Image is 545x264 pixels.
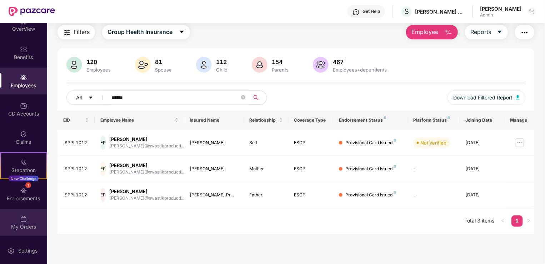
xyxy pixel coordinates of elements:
[74,28,90,36] span: Filters
[20,74,27,81] img: svg+xml;base64,PHN2ZyBpZD0iRW1wbG95ZWVzIiB4bWxucz0iaHR0cDovL3d3dy53My5vcmcvMjAwMC9zdmciIHdpZHRoPS...
[294,192,327,199] div: ESCP
[384,116,386,119] img: svg+xml;base64,PHN2ZyB4bWxucz0iaHR0cDovL3d3dy53My5vcmcvMjAwMC9zdmciIHdpZHRoPSI4IiBoZWlnaHQ9IjgiIH...
[102,25,190,39] button: Group Health Insurancecaret-down
[85,67,112,73] div: Employees
[179,29,185,35] span: caret-down
[20,159,27,166] img: svg+xml;base64,PHN2ZyB4bWxucz0iaHR0cDovL3d3dy53My5vcmcvMjAwMC9zdmciIHdpZHRoPSIyMSIgaGVpZ2h0PSIyMC...
[190,192,238,199] div: [PERSON_NAME] Pr...
[406,25,458,39] button: Employee
[415,8,465,15] div: [PERSON_NAME] PRODUCTIONS PRIVATE LIMITED
[345,140,396,146] div: Provisional Card Issued
[135,57,151,73] img: svg+xml;base64,PHN2ZyB4bWxucz0iaHR0cDovL3d3dy53My5vcmcvMjAwMC9zdmciIHhtbG5zOnhsaW5rPSJodHRwOi8vd3...
[511,215,523,227] li: 1
[215,58,229,65] div: 112
[470,28,491,36] span: Reports
[190,166,238,172] div: [PERSON_NAME]
[447,116,450,119] img: svg+xml;base64,PHN2ZyB4bWxucz0iaHR0cDovL3d3dy53My5vcmcvMjAwMC9zdmciIHdpZHRoPSI4IiBoZWlnaHQ9IjgiIH...
[100,136,106,150] div: EP
[249,95,263,101] span: search
[1,167,46,174] div: Stepathon
[252,57,267,73] img: svg+xml;base64,PHN2ZyB4bWxucz0iaHR0cDovL3d3dy53My5vcmcvMjAwMC9zdmciIHhtbG5zOnhsaW5rPSJodHRwOi8vd3...
[7,247,15,254] img: svg+xml;base64,PHN2ZyBpZD0iU2V0dGluZy0yMHgyMCIgeG1sbnM9Imh0dHA6Ly93d3cudzMub3JnLzIwMDAvc3ZnIiB3aW...
[65,140,89,146] div: SPPL1012
[465,166,499,172] div: [DATE]
[497,29,502,35] span: caret-down
[464,215,494,227] li: Total 3 items
[109,136,184,143] div: [PERSON_NAME]
[66,57,82,73] img: svg+xml;base64,PHN2ZyB4bWxucz0iaHR0cDovL3d3dy53My5vcmcvMjAwMC9zdmciIHhtbG5zOnhsaW5rPSJodHRwOi8vd3...
[497,215,509,227] button: left
[76,94,82,102] span: All
[25,182,31,188] div: 1
[184,111,244,130] th: Insured Name
[394,191,396,194] img: svg+xml;base64,PHN2ZyB4bWxucz0iaHR0cDovL3d3dy53My5vcmcvMjAwMC9zdmciIHdpZHRoPSI4IiBoZWlnaHQ9IjgiIH...
[516,95,520,99] img: svg+xml;base64,PHN2ZyB4bWxucz0iaHR0cDovL3d3dy53My5vcmcvMjAwMC9zdmciIHhtbG5zOnhsaW5rPSJodHRwOi8vd3...
[294,166,327,172] div: ESCP
[460,111,504,130] th: Joining Date
[109,143,184,150] div: [PERSON_NAME]@swastikproducti...
[241,94,245,101] span: close-circle
[362,9,380,14] div: Get Help
[339,117,402,123] div: Endorsement Status
[65,192,89,199] div: SPPL1012
[100,188,106,202] div: EP
[249,117,277,123] span: Relationship
[394,165,396,168] img: svg+xml;base64,PHN2ZyB4bWxucz0iaHR0cDovL3d3dy53My5vcmcvMjAwMC9zdmciIHdpZHRoPSI4IiBoZWlnaHQ9IjgiIH...
[270,67,290,73] div: Parents
[244,111,288,130] th: Relationship
[444,28,452,37] img: svg+xml;base64,PHN2ZyB4bWxucz0iaHR0cDovL3d3dy53My5vcmcvMjAwMC9zdmciIHhtbG5zOnhsaW5rPSJodHRwOi8vd3...
[407,156,460,182] td: -
[523,215,534,227] li: Next Page
[511,215,523,226] a: 1
[501,219,505,223] span: left
[526,219,531,223] span: right
[447,91,525,105] button: Download Filtered Report
[65,166,89,172] div: SPPL1012
[190,140,238,146] div: [PERSON_NAME]
[420,139,446,146] div: Not Verified
[529,9,535,14] img: svg+xml;base64,PHN2ZyBpZD0iRHJvcGRvd24tMzJ4MzIiIHhtbG5zPSJodHRwOi8vd3d3LnczLm9yZy8yMDAwL3N2ZyIgd2...
[63,28,71,37] img: svg+xml;base64,PHN2ZyB4bWxucz0iaHR0cDovL3d3dy53My5vcmcvMjAwMC9zdmciIHdpZHRoPSIyNCIgaGVpZ2h0PSIyNC...
[352,9,360,16] img: svg+xml;base64,PHN2ZyBpZD0iSGVscC0zMngzMiIgeG1sbnM9Imh0dHA6Ly93d3cudzMub3JnLzIwMDAvc3ZnIiB3aWR0aD...
[407,182,460,208] td: -
[109,169,184,176] div: [PERSON_NAME]@swastikproducti...
[270,58,290,65] div: 154
[289,111,333,130] th: Coverage Type
[100,162,106,176] div: EP
[57,111,95,130] th: EID
[465,25,508,39] button: Reportscaret-down
[109,195,184,202] div: [PERSON_NAME]@swastikproducti...
[249,91,267,105] button: search
[331,58,388,65] div: 467
[95,111,184,130] th: Employee Name
[480,12,521,18] div: Admin
[85,58,112,65] div: 120
[196,57,212,73] img: svg+xml;base64,PHN2ZyB4bWxucz0iaHR0cDovL3d3dy53My5vcmcvMjAwMC9zdmciIHhtbG5zOnhsaW5rPSJodHRwOi8vd3...
[480,5,521,12] div: [PERSON_NAME]
[109,188,184,195] div: [PERSON_NAME]
[249,192,282,199] div: Father
[66,91,110,105] button: Allcaret-down
[249,166,282,172] div: Mother
[20,215,27,223] img: svg+xml;base64,PHN2ZyBpZD0iTXlfT3JkZXJzIiBkYXRhLW5hbWU9Ik15IE9yZGVycyIgeG1sbnM9Imh0dHA6Ly93d3cudz...
[109,162,184,169] div: [PERSON_NAME]
[88,95,93,101] span: caret-down
[154,67,173,73] div: Spouse
[57,25,95,39] button: Filters
[345,192,396,199] div: Provisional Card Issued
[249,140,282,146] div: Self
[294,140,327,146] div: ESCP
[154,58,173,65] div: 81
[465,140,499,146] div: [DATE]
[497,215,509,227] li: Previous Page
[107,28,172,36] span: Group Health Insurance
[20,131,27,138] img: svg+xml;base64,PHN2ZyBpZD0iQ2xhaW0iIHhtbG5zPSJodHRwOi8vd3d3LnczLm9yZy8yMDAwL3N2ZyIgd2lkdGg9IjIwIi...
[394,139,396,142] img: svg+xml;base64,PHN2ZyB4bWxucz0iaHR0cDovL3d3dy53My5vcmcvMjAwMC9zdmciIHdpZHRoPSI4IiBoZWlnaHQ9IjgiIH...
[465,192,499,199] div: [DATE]
[100,117,173,123] span: Employee Name
[9,176,39,181] div: New Challenge
[453,94,512,102] span: Download Filtered Report
[9,7,55,16] img: New Pazcare Logo
[404,7,409,16] span: S
[413,117,454,123] div: Platform Status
